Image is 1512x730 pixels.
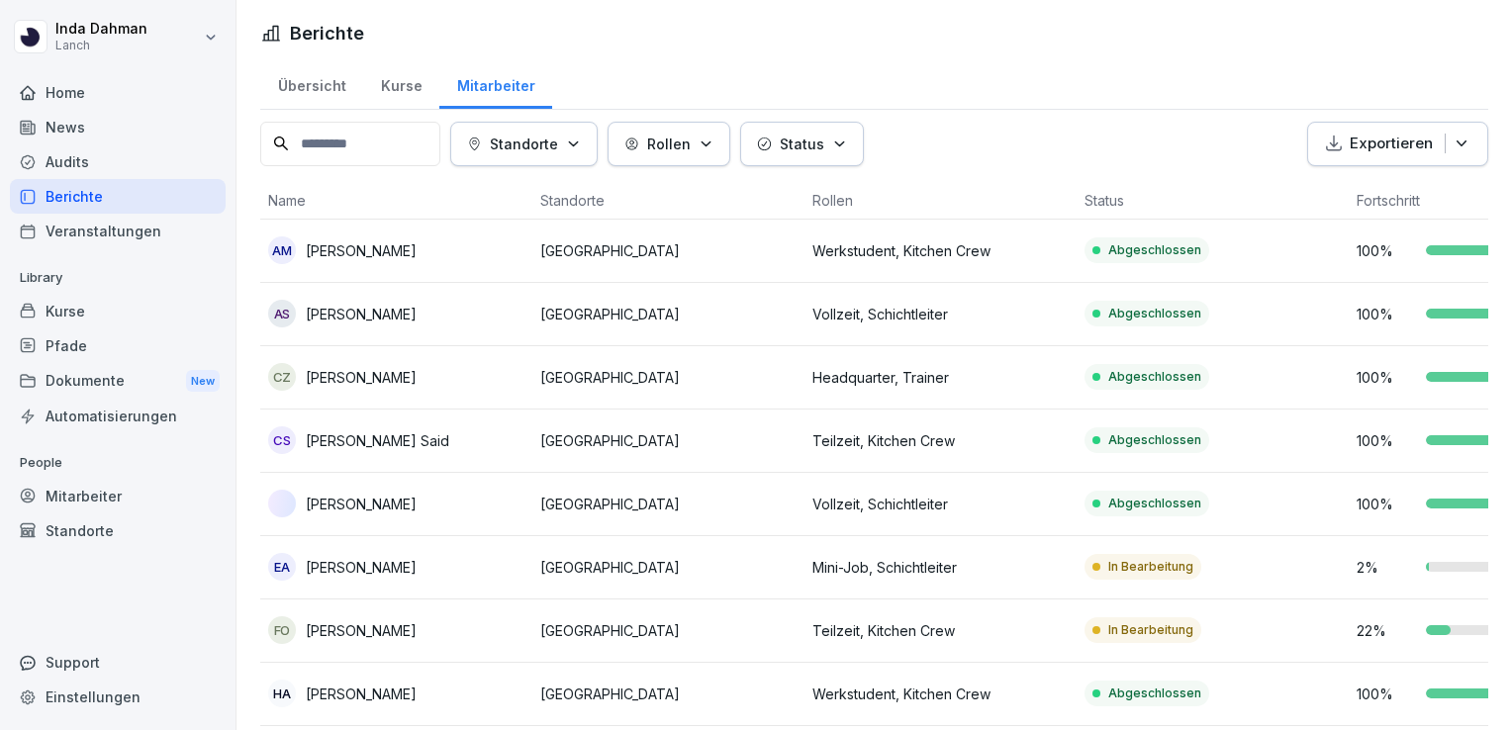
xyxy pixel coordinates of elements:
[1108,621,1193,639] p: In Bearbeitung
[450,122,598,166] button: Standorte
[540,557,797,578] p: [GEOGRAPHIC_DATA]
[290,20,364,46] h1: Berichte
[1108,305,1201,322] p: Abgeschlossen
[1357,367,1416,388] p: 100 %
[1350,133,1433,155] p: Exportieren
[10,294,226,328] a: Kurse
[306,684,417,704] p: [PERSON_NAME]
[1108,684,1201,702] p: Abgeschlossen
[540,304,797,324] p: [GEOGRAPHIC_DATA]
[10,214,226,248] a: Veranstaltungen
[1307,122,1488,166] button: Exportieren
[812,494,1069,514] p: Vollzeit, Schichtleiter
[10,110,226,144] a: News
[1357,240,1416,261] p: 100 %
[306,367,417,388] p: [PERSON_NAME]
[306,430,449,451] p: [PERSON_NAME] Said
[1357,620,1416,641] p: 22 %
[10,399,226,433] a: Automatisierungen
[608,122,730,166] button: Rollen
[647,134,691,154] p: Rollen
[268,616,296,644] div: FO
[10,179,226,214] a: Berichte
[1357,430,1416,451] p: 100 %
[10,513,226,548] a: Standorte
[55,39,147,52] p: Lanch
[812,557,1069,578] p: Mini-Job, Schichtleiter
[812,620,1069,641] p: Teilzeit, Kitchen Crew
[1108,241,1201,259] p: Abgeschlossen
[740,122,864,166] button: Status
[540,430,797,451] p: [GEOGRAPHIC_DATA]
[1108,431,1201,449] p: Abgeschlossen
[1108,368,1201,386] p: Abgeschlossen
[10,144,226,179] a: Audits
[268,300,296,327] div: AS
[306,557,417,578] p: [PERSON_NAME]
[540,494,797,514] p: [GEOGRAPHIC_DATA]
[1108,495,1201,512] p: Abgeschlossen
[268,236,296,264] div: AM
[1357,557,1416,578] p: 2 %
[268,426,296,454] div: CS
[1357,494,1416,514] p: 100 %
[268,553,296,581] div: EA
[540,684,797,704] p: [GEOGRAPHIC_DATA]
[10,479,226,513] a: Mitarbeiter
[10,645,226,680] div: Support
[490,134,558,154] p: Standorte
[363,58,439,109] a: Kurse
[10,363,226,400] div: Dokumente
[10,262,226,294] p: Library
[540,367,797,388] p: [GEOGRAPHIC_DATA]
[10,75,226,110] a: Home
[1357,304,1416,324] p: 100 %
[812,684,1069,704] p: Werkstudent, Kitchen Crew
[540,240,797,261] p: [GEOGRAPHIC_DATA]
[1108,558,1193,576] p: In Bearbeitung
[10,680,226,714] a: Einstellungen
[1357,684,1416,704] p: 100 %
[439,58,552,109] a: Mitarbeiter
[1077,182,1349,220] th: Status
[532,182,804,220] th: Standorte
[812,430,1069,451] p: Teilzeit, Kitchen Crew
[10,363,226,400] a: DokumenteNew
[306,304,417,324] p: [PERSON_NAME]
[306,494,417,514] p: [PERSON_NAME]
[10,328,226,363] a: Pfade
[306,620,417,641] p: [PERSON_NAME]
[186,370,220,393] div: New
[306,240,417,261] p: [PERSON_NAME]
[55,21,147,38] p: Inda Dahman
[804,182,1077,220] th: Rollen
[260,58,363,109] a: Übersicht
[260,182,532,220] th: Name
[10,447,226,479] p: People
[540,620,797,641] p: [GEOGRAPHIC_DATA]
[812,304,1069,324] p: Vollzeit, Schichtleiter
[812,240,1069,261] p: Werkstudent, Kitchen Crew
[812,367,1069,388] p: Headquarter, Trainer
[268,363,296,391] div: CZ
[780,134,824,154] p: Status
[268,680,296,707] div: HA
